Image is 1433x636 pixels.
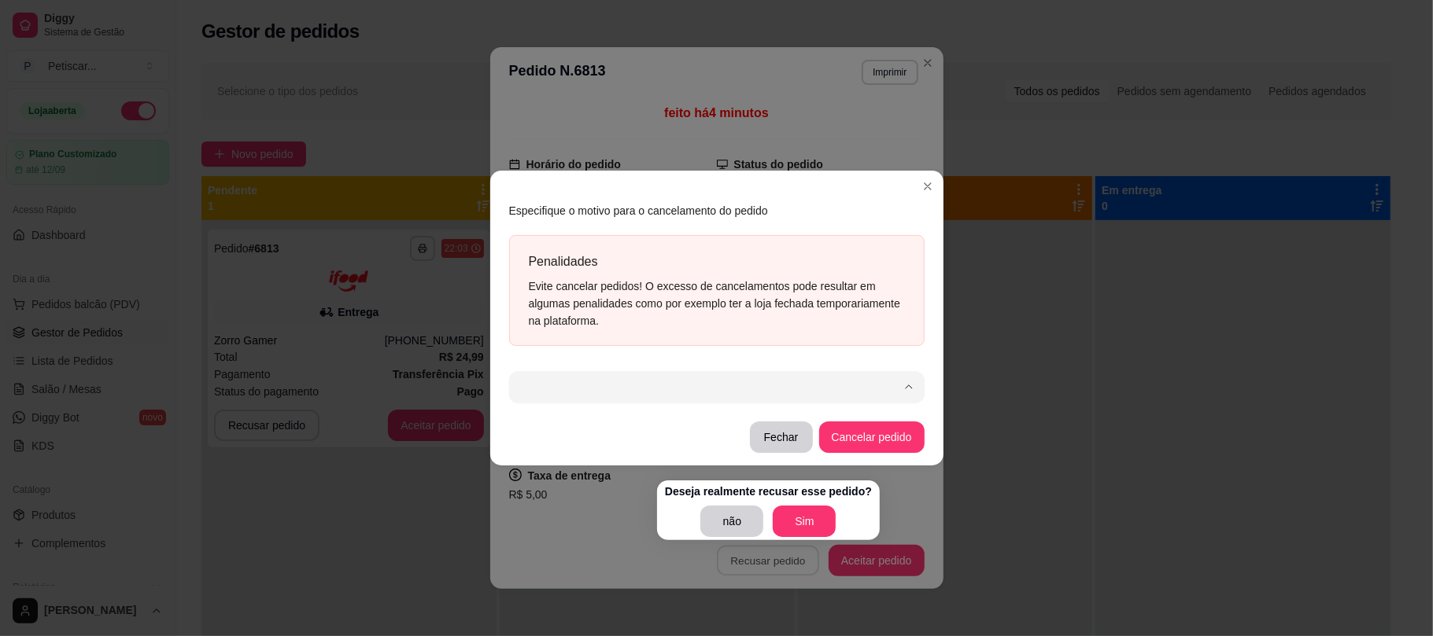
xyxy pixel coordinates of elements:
button: Fechar [750,421,813,453]
button: Sim [773,505,836,537]
button: não [700,505,763,537]
button: Close [915,174,940,199]
button: Cancelar pedido [819,421,925,453]
p: Deseja realmente recusar esse pedido? [665,483,872,499]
